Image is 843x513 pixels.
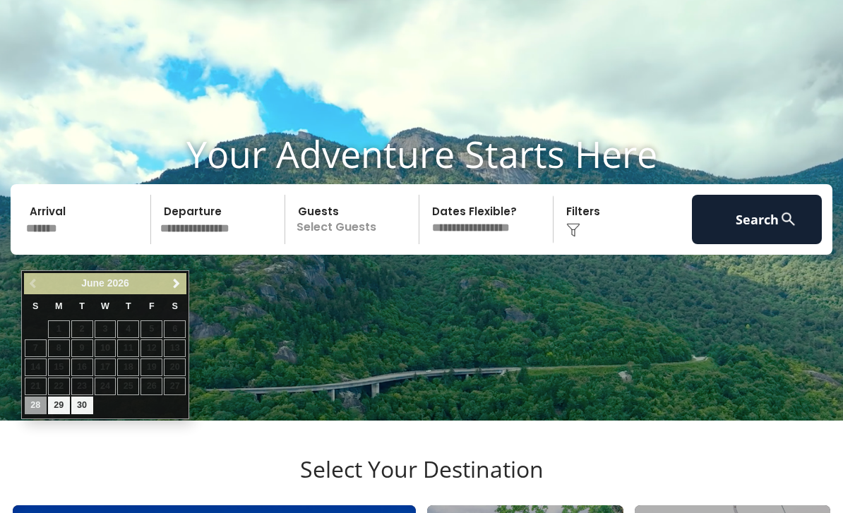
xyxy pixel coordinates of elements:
span: Friday [149,301,155,311]
button: Search [692,195,822,244]
a: Next [167,275,185,293]
span: Thursday [126,301,131,311]
a: 30 [71,397,93,414]
span: Next [171,278,182,289]
h1: Your Adventure Starts Here [11,132,832,176]
span: 2026 [107,277,129,289]
span: Saturday [172,301,178,311]
a: 29 [48,397,70,414]
span: June [81,277,104,289]
span: Sunday [32,301,38,311]
img: filter--v1.png [566,223,580,237]
h3: Select Your Destination [11,456,832,505]
span: Tuesday [79,301,85,311]
img: search-regular-white.png [779,210,797,228]
span: Wednesday [101,301,109,311]
p: Select Guests [289,195,419,244]
span: Monday [55,301,63,311]
a: 28 [25,397,47,414]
